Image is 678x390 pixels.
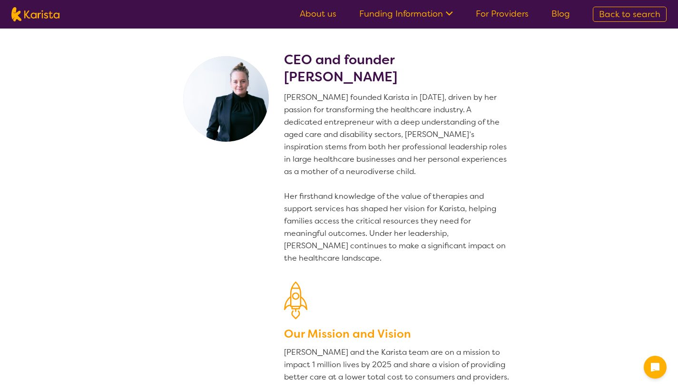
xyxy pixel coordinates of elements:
[284,51,511,86] h2: CEO and founder [PERSON_NAME]
[551,8,570,19] a: Blog
[284,346,511,383] p: [PERSON_NAME] and the Karista team are on a mission to impact 1 million lives by 2025 and share a...
[359,8,453,19] a: Funding Information
[11,7,59,21] img: Karista logo
[284,325,511,342] h3: Our Mission and Vision
[284,91,511,264] p: [PERSON_NAME] founded Karista in [DATE], driven by her passion for transforming the healthcare in...
[300,8,336,19] a: About us
[476,8,529,19] a: For Providers
[284,282,307,319] img: Our Mission
[593,7,667,22] a: Back to search
[599,9,660,20] span: Back to search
